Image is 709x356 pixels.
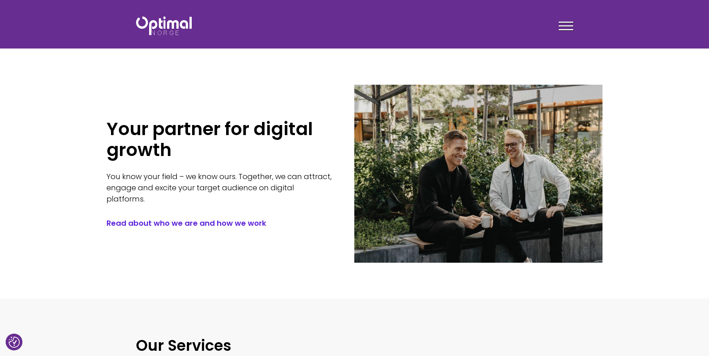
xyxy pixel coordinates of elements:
[9,337,20,348] button: Consent preferences
[9,337,20,348] img: Revisit consent button
[107,171,332,204] p: You know your field – we know ours. Together, we can attract, engage and excite your target audie...
[107,119,332,160] h1: Your partner for digital growth
[107,218,332,228] a: Read about who we are and how we work
[136,336,573,355] h2: Our Services
[136,16,192,35] img: Optimal Norway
